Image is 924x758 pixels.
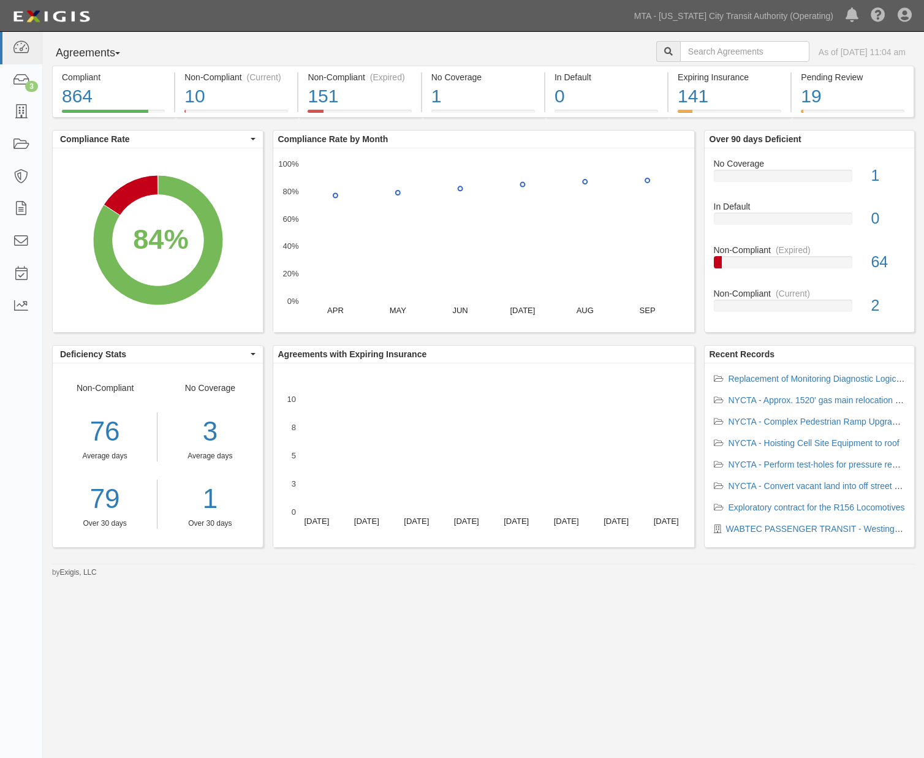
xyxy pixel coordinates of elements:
a: NYCTA - Hoisting Cell Site Equipment to roof [729,438,899,448]
div: As of [DATE] 11:04 am [819,46,906,58]
span: Deficiency Stats [60,348,248,360]
text: [DATE] [504,517,529,526]
text: [DATE] [304,517,329,526]
div: 0 [555,83,658,110]
text: 8 [291,423,295,432]
div: Non-Compliant (Expired) [308,71,411,83]
a: Non-Compliant(Expired)151 [298,110,420,119]
text: MAY [389,306,406,315]
text: 0 [291,507,295,517]
text: APR [327,306,344,315]
div: 1 [862,165,914,187]
div: 64 [862,251,914,273]
div: Non-Compliant [705,287,915,300]
text: AUG [576,306,593,315]
div: In Default [555,71,658,83]
text: 80% [282,187,298,196]
text: JUN [452,306,468,315]
div: Pending Review [801,71,904,83]
a: In Default0 [545,110,667,119]
b: Agreements with Expiring Insurance [278,349,427,359]
div: In Default [705,200,915,213]
text: 100% [278,159,299,169]
text: 10 [287,395,295,404]
div: (Current) [247,71,281,83]
div: 1 [431,83,535,110]
div: 0 [862,208,914,230]
div: Non-Compliant (Current) [184,71,288,83]
text: 60% [282,214,298,223]
a: Compliant864 [52,110,174,119]
a: No Coverage1 [714,157,906,201]
div: 19 [801,83,904,110]
svg: A chart. [273,363,694,547]
a: Pending Review19 [792,110,914,119]
input: Search Agreements [680,41,809,62]
a: Non-Compliant(Expired)64 [714,244,906,287]
div: (Expired) [370,71,405,83]
div: 2 [862,295,914,317]
div: 141 [678,83,781,110]
text: 40% [282,241,298,251]
div: Average days [53,451,157,461]
text: SEP [639,306,655,315]
a: No Coverage1 [422,110,544,119]
text: 0% [287,297,298,306]
svg: A chart. [53,148,263,332]
div: 864 [62,83,165,110]
text: [DATE] [653,517,678,526]
text: [DATE] [453,517,479,526]
div: No Coverage [431,71,535,83]
a: Expiring Insurance141 [668,110,790,119]
text: 5 [291,451,295,460]
div: 84% [133,219,189,259]
text: [DATE] [354,517,379,526]
div: Over 30 days [167,518,253,529]
text: 20% [282,269,298,278]
button: Compliance Rate [53,131,263,148]
div: Over 30 days [53,518,157,529]
div: No Coverage [157,382,262,529]
svg: A chart. [273,148,694,332]
span: Compliance Rate [60,133,248,145]
div: 76 [53,412,157,451]
text: [DATE] [553,517,578,526]
a: In Default0 [714,200,906,244]
div: 3 [25,81,38,92]
a: Exigis, LLC [60,568,97,577]
div: Average days [167,451,253,461]
text: [DATE] [604,517,629,526]
small: by [52,567,97,578]
button: Agreements [52,41,144,66]
div: Non-Compliant [53,382,157,529]
text: 3 [291,479,295,488]
a: Non-Compliant(Current)10 [175,110,297,119]
div: 3 [167,412,253,451]
button: Deficiency Stats [53,346,263,363]
div: No Coverage [705,157,915,170]
text: [DATE] [404,517,429,526]
b: Recent Records [710,349,775,359]
div: Compliant [62,71,165,83]
b: Compliance Rate by Month [278,134,388,144]
div: (Expired) [776,244,811,256]
a: Non-Compliant(Current)2 [714,287,906,322]
a: MTA - [US_STATE] City Transit Authority (Operating) [628,4,839,28]
div: 151 [308,83,411,110]
a: Exploratory contract for the R156 Locomotives [729,502,905,512]
text: [DATE] [510,306,535,315]
a: 79 [53,480,157,518]
div: Non-Compliant [705,244,915,256]
img: logo-5460c22ac91f19d4615b14bd174203de0afe785f0fc80cf4dbbc73dc1793850b.png [9,6,94,28]
div: Expiring Insurance [678,71,781,83]
i: Help Center - Complianz [871,9,885,23]
div: 10 [184,83,288,110]
a: 1 [167,480,253,518]
div: (Current) [776,287,810,300]
b: Over 90 days Deficient [710,134,801,144]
